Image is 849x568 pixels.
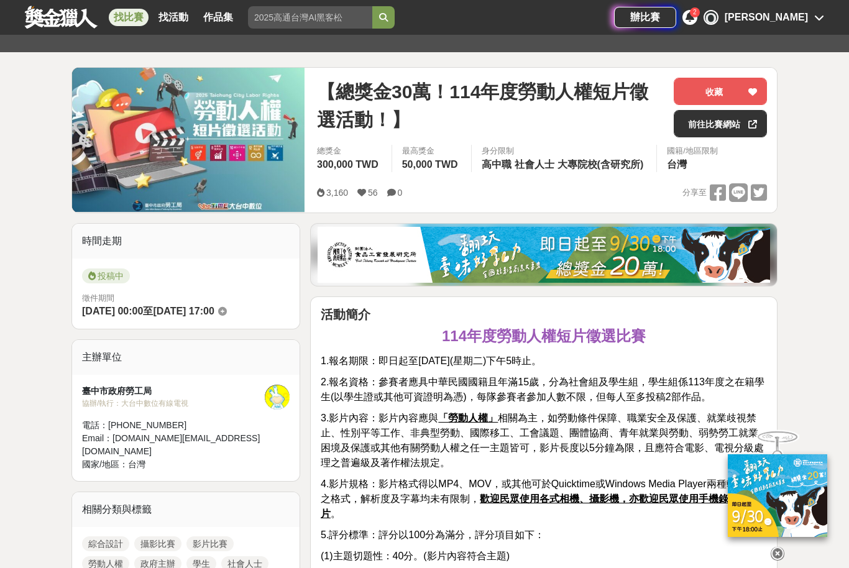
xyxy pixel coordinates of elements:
[482,159,512,170] span: 高中職
[614,7,676,28] a: 辦比賽
[198,9,238,26] a: 作品集
[143,306,153,316] span: 至
[82,398,265,409] div: 協辦/執行： 大台中數位有線電視
[72,224,300,259] div: 時間走期
[82,459,128,469] span: 國家/地區：
[248,6,372,29] input: 2025高通台灣AI黑客松
[318,227,770,283] img: b0ef2173-5a9d-47ad-b0e3-de335e335c0a.jpg
[128,459,145,469] span: 台灣
[321,529,544,540] span: 5.評分標準：評分以100分為滿分，評分項目如下：
[321,413,764,468] span: 3.影片內容：影片內容應與 相關為主，如勞動條件保障、職業安全及保護、就業歧視禁止、性別平等工作、非典型勞動、國際移工、工會議題、團體協商、青年就業與勞動、弱勢勞工就業困境及保護或其他有關勞動人...
[72,340,300,375] div: 主辦單位
[682,183,707,202] span: 分享至
[82,385,265,398] div: 臺中市政府勞工局
[82,536,129,551] a: 綜合設計
[186,536,234,551] a: 影片比賽
[82,419,265,432] div: 電話： [PHONE_NUMBER]
[558,159,644,170] span: 大專院校(含研究所)
[704,10,718,25] div: O
[82,432,265,458] div: Email： [DOMAIN_NAME][EMAIL_ADDRESS][DOMAIN_NAME]
[134,536,181,551] a: 攝影比賽
[321,377,764,402] span: 2.報名資格：參賽者應具中華民國國籍且年滿15歲，分為社會組及學生組，學生組係113年度之在籍學生(以學生證或其他可資證明為憑)，每隊參賽者參加人數不限，但每人至多投稿2部作品。
[667,145,718,157] div: 國籍/地區限制
[368,188,378,198] span: 56
[109,9,149,26] a: 找比賽
[402,159,458,170] span: 50,000 TWD
[725,10,808,25] div: [PERSON_NAME]
[317,78,664,134] span: 【總獎金30萬！114年度勞動人權短片徵選活動！】
[402,145,461,157] span: 最高獎金
[515,159,554,170] span: 社會人士
[317,145,382,157] span: 總獎金
[154,9,193,26] a: 找活動
[321,493,748,519] u: 歡迎民眾使用各式相機、攝影機，亦歡迎民眾使用手機錄製影片
[321,551,510,561] span: (1)主題切題性：40分。(影片內容符合主題)
[674,78,767,105] button: 收藏
[321,479,766,519] span: 4.影片規格：影片格式得以MP4、MOV，或其他可於Quicktime或Windows Media Player兩種軟體播映之格式，解析度及字幕均未有限制， 。
[482,145,647,157] div: 身分限制
[82,268,130,283] span: 投稿中
[82,293,114,303] span: 徵件期間
[674,110,767,137] a: 前往比賽網站
[667,159,687,170] span: 台灣
[317,159,379,170] span: 300,000 TWD
[82,306,143,316] span: [DATE] 00:00
[72,492,300,527] div: 相關分類與標籤
[72,68,305,212] img: Cover Image
[326,188,348,198] span: 3,160
[442,328,646,344] strong: 114年度勞動人權短片徵選比賽
[398,188,403,198] span: 0
[693,9,697,16] span: 2
[728,454,827,537] img: ff197300-f8ee-455f-a0ae-06a3645bc375.jpg
[153,306,214,316] span: [DATE] 17:00
[321,308,370,321] strong: 活動簡介
[321,355,541,366] span: 1.報名期限：即日起至[DATE](星期二)下午5時止。
[438,413,498,423] u: 「勞動人權」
